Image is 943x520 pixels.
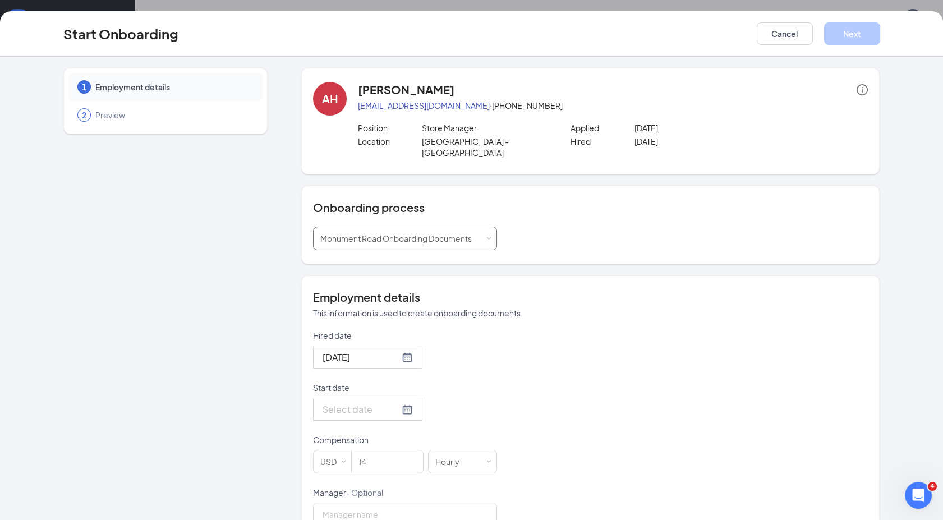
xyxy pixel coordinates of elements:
div: Hi [PERSON_NAME]. Apologies for the delay in response. Based on the latest update, email communic... [18,83,175,215]
div: Hi [PERSON_NAME]. I tried to access the onboarding link, and it says it's completed. How about th... [18,229,175,328]
span: Preview [95,109,251,121]
h3: Start Onboarding [63,24,178,43]
button: Next [824,22,880,45]
span: Support Request [85,45,154,54]
span: info-circle [857,84,868,95]
div: Hi [PERSON_NAME]. I tried to access the onboarding link, and it says it's completed. How about th... [9,223,184,335]
p: [DATE] [634,136,762,147]
span: - Optional [346,487,383,498]
button: Upload attachment [53,367,62,376]
span: 1 [82,81,86,93]
h4: Onboarding process [313,200,868,215]
h4: [PERSON_NAME] [358,82,454,98]
a: Support Request [61,38,163,62]
div: AH [322,91,338,107]
div: In Team view> goto Onboarding, click the drop down> go to Overview> go to In Progress tab> locate... [9,337,184,464]
p: [GEOGRAPHIC_DATA] - [GEOGRAPHIC_DATA] [422,136,549,158]
p: Location [358,136,422,147]
p: Store Manager [422,122,549,134]
div: Joserey says… [9,337,215,489]
div: [object Object] [320,227,480,250]
button: Home [176,4,197,26]
div: Joserey says… [9,223,215,336]
span: Monument Road Onboarding Documents [320,233,472,243]
p: Hired [571,136,634,147]
textarea: Message… [10,344,215,363]
input: Select date [323,402,399,416]
button: Cancel [757,22,813,45]
span: 4 [928,482,937,491]
span: 2 [82,109,86,121]
p: Active 13h ago [54,14,109,25]
button: Gif picker [35,367,44,376]
button: Send a message… [192,363,210,381]
div: Close [197,4,217,25]
div: Hourly [435,450,467,473]
iframe: Intercom live chat [905,482,932,509]
a: [EMAIL_ADDRESS][DOMAIN_NAME] [358,100,490,111]
h4: Employment details [313,289,868,305]
p: Applied [571,122,634,134]
div: USD [320,450,344,473]
input: Amount [352,450,423,473]
img: Profile image for Joserey [32,6,50,24]
p: This information is used to create onboarding documents. [313,307,868,319]
p: Start date [313,382,497,393]
p: Position [358,122,422,134]
button: go back [7,4,29,26]
button: Emoji picker [17,367,26,376]
p: · [PHONE_NUMBER] [358,100,868,111]
p: [DATE] [634,122,762,134]
input: Aug 25, 2025 [323,350,399,364]
div: Hi [PERSON_NAME]. Apologies for the delay in response. Based on the latest update, email communic... [9,76,184,222]
p: Hired date [313,330,497,341]
span: Employment details [95,81,251,93]
p: Manager [313,487,497,498]
div: Joserey says… [9,76,215,223]
p: Compensation [313,434,497,445]
h1: Joserey [54,6,87,14]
